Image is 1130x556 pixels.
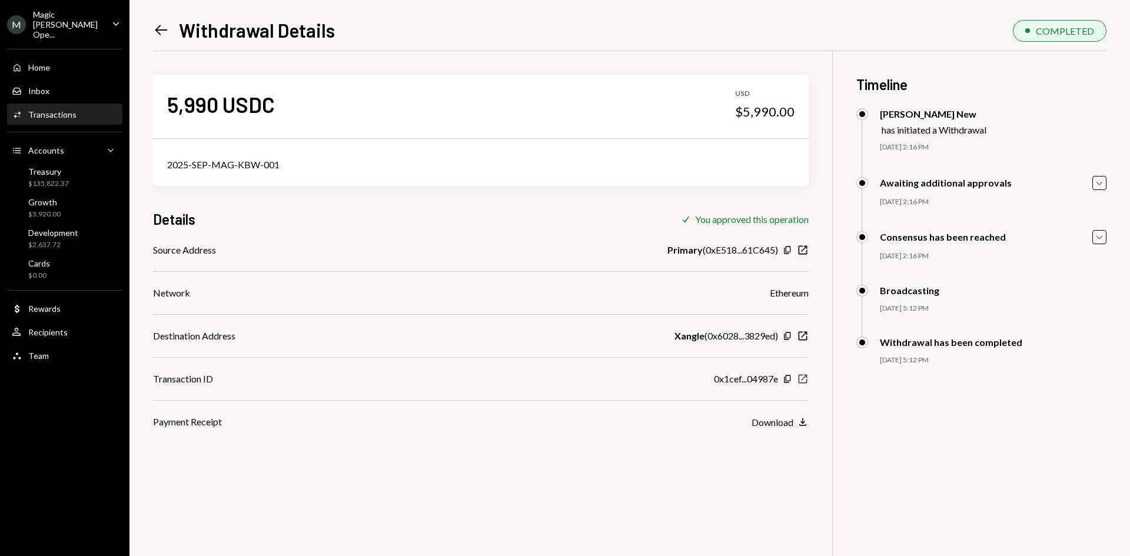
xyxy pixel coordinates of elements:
div: Ethereum [770,286,809,300]
div: 5,990 USDC [167,91,275,118]
div: $0.00 [28,271,50,281]
a: Rewards [7,298,122,319]
div: Awaiting additional approvals [880,177,1012,188]
h3: Details [153,209,195,229]
div: $2,637.72 [28,240,78,250]
div: Network [153,286,190,300]
div: Payment Receipt [153,415,222,429]
div: [DATE] 5:12 PM [880,355,1106,365]
div: M [7,15,26,34]
div: $135,822.37 [28,179,69,189]
div: USD [735,89,795,99]
a: Growth$3,920.00 [7,194,122,222]
div: Growth [28,197,61,207]
div: ( 0x6028...3829ed ) [674,329,778,343]
div: Development [28,228,78,238]
div: Team [28,351,49,361]
b: Primary [667,243,703,257]
div: Rewards [28,304,61,314]
div: Source Address [153,243,216,257]
a: Development$2,637.72 [7,224,122,252]
h3: Timeline [856,75,1106,94]
b: Xangle [674,329,704,343]
div: ( 0xE518...61C645 ) [667,243,778,257]
div: Consensus has been reached [880,231,1006,242]
div: 0x1cef...04987e [714,372,778,386]
div: [DATE] 2:16 PM [880,197,1106,207]
a: Cards$0.00 [7,255,122,283]
button: Download [752,416,809,429]
div: [DATE] 2:16 PM [880,251,1106,261]
div: $3,920.00 [28,209,61,219]
a: Accounts [7,139,122,161]
h1: Withdrawal Details [179,18,335,42]
a: Home [7,56,122,78]
a: Recipients [7,321,122,342]
a: Transactions [7,104,122,125]
div: Download [752,417,793,428]
div: Cards [28,258,50,268]
div: Transaction ID [153,372,213,386]
div: Inbox [28,86,49,96]
div: $5,990.00 [735,104,795,120]
div: You approved this operation [695,214,809,225]
div: Treasury [28,167,69,177]
div: Broadcasting [880,285,939,296]
a: Team [7,345,122,366]
div: Magic [PERSON_NAME] Ope... [33,9,102,39]
div: Transactions [28,109,77,119]
div: [DATE] 2:16 PM [880,142,1106,152]
div: [DATE] 5:12 PM [880,304,1106,314]
div: 2025-SEP-MAG-KBW-001 [167,158,795,172]
div: COMPLETED [1036,25,1094,36]
div: Withdrawal has been completed [880,337,1022,348]
div: Accounts [28,145,64,155]
a: Inbox [7,80,122,101]
div: Home [28,62,50,72]
a: Treasury$135,822.37 [7,163,122,191]
div: has initiated a Withdrawal [882,124,986,135]
div: Recipients [28,327,68,337]
div: Destination Address [153,329,235,343]
div: [PERSON_NAME] New [880,108,986,119]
